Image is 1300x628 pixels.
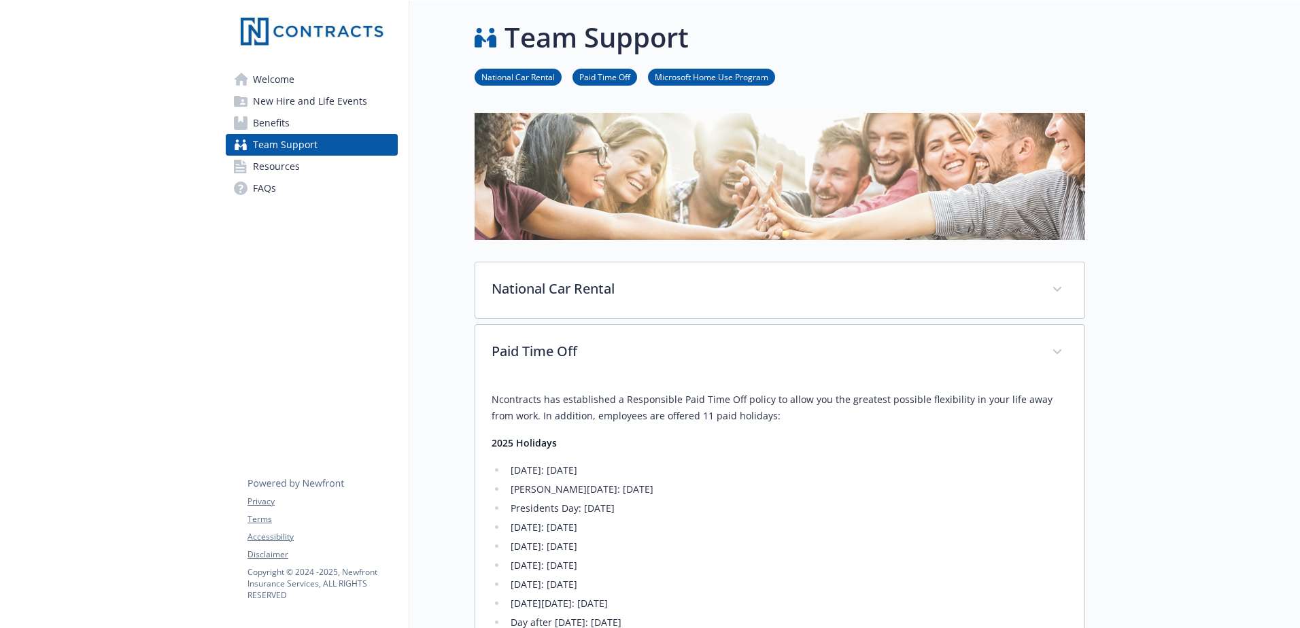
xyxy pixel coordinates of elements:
p: Ncontracts has established a Responsible Paid Time Off policy to allow you the greatest possible ... [492,391,1068,424]
span: Benefits [253,112,290,134]
a: National Car Rental [475,70,562,83]
li: [DATE]: [DATE] [507,576,1068,593]
h1: Team Support [504,17,689,58]
div: National Car Rental [475,262,1084,318]
span: Team Support [253,134,318,156]
a: Microsoft Home Use Program [648,70,775,83]
a: New Hire and Life Events [226,90,398,112]
li: [DATE]: [DATE] [507,462,1068,478]
p: National Car Rental [492,279,1036,299]
p: Paid Time Off [492,341,1036,362]
a: Accessibility [247,531,397,543]
li: [DATE]: [DATE] [507,519,1068,536]
a: Welcome [226,69,398,90]
strong: 2025 Holidays [492,436,557,449]
a: Benefits [226,112,398,134]
li: Presidents Day: [DATE] [507,500,1068,517]
a: Resources [226,156,398,177]
p: Copyright © 2024 - 2025 , Newfront Insurance Services, ALL RIGHTS RESERVED [247,566,397,601]
span: New Hire and Life Events [253,90,367,112]
li: [DATE]: [DATE] [507,557,1068,574]
span: Welcome [253,69,294,90]
img: team support page banner [475,113,1085,240]
a: Terms [247,513,397,525]
li: [DATE][DATE]: [DATE] [507,595,1068,612]
span: FAQs [253,177,276,199]
a: Team Support [226,134,398,156]
div: Paid Time Off [475,325,1084,381]
a: FAQs [226,177,398,199]
a: Paid Time Off [572,70,637,83]
span: Resources [253,156,300,177]
a: Privacy [247,495,397,508]
li: [DATE]: [DATE] [507,538,1068,555]
a: Disclaimer [247,548,397,561]
li: [PERSON_NAME][DATE]: [DATE] [507,481,1068,498]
